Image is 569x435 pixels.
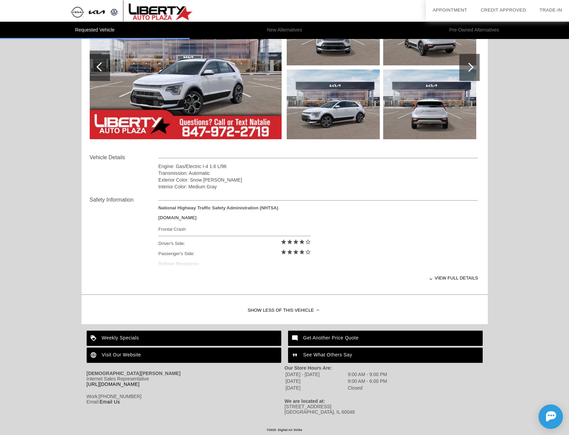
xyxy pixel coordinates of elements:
div: Safety Information [90,196,158,204]
a: Visit Our Website [87,348,281,363]
div: Vehicle Details [90,153,158,162]
i: star [287,239,293,245]
div: Email: [87,399,285,405]
a: Email Us [100,399,120,405]
div: Driver's Side: [158,239,311,249]
a: See What Others Say [288,348,483,363]
div: Internet Sales Representative [87,376,285,387]
a: Appointment [433,7,467,13]
div: View full details [158,270,478,286]
i: star [299,249,305,255]
td: [DATE] [285,378,347,384]
a: [URL][DOMAIN_NAME] [87,381,140,387]
a: Credit Approved [481,7,526,13]
div: Interior Color: Medium Gray [158,183,478,190]
li: Pre-Owned Alternatives [379,22,569,39]
img: ic_mode_comment_white_24dp_2x.png [288,331,303,346]
div: Frontal Crash [158,225,311,233]
a: Weekly Specials [87,331,281,346]
div: Show Less of this Vehicle [82,297,488,324]
i: star [281,239,287,245]
div: Exterior Color: Snow [PERSON_NAME] [158,177,478,183]
i: star [299,239,305,245]
strong: Our Store Hours Are: [285,365,332,371]
strong: National Highway Traffic Safety Administration (NHTSA) [158,205,278,210]
div: Work: [87,394,285,399]
img: ic_loyalty_white_24dp_2x.png [87,331,102,346]
td: [DATE] - [DATE] [285,371,347,377]
img: image.aspx [287,69,380,139]
iframe: Chat Assistance [508,398,569,435]
div: Passenger's Side: [158,249,311,259]
strong: We are located at: [285,398,325,404]
a: [DOMAIN_NAME] [158,215,197,220]
i: star [281,249,287,255]
a: Trade-In [540,7,562,13]
div: Engine: Gas/Electric I-4 1.6 L/96 [158,163,478,170]
i: star_border [305,239,311,245]
i: star_border [305,249,311,255]
i: star [293,239,299,245]
td: [DATE] [285,385,347,391]
li: New Alternatives [190,22,379,39]
td: 9:00 AM - 9:00 PM [348,371,388,377]
img: ic_language_white_24dp_2x.png [87,348,102,363]
img: ic_format_quote_white_24dp_2x.png [288,348,303,363]
i: star [293,249,299,255]
td: 9:00 AM - 6:00 PM [348,378,388,384]
div: Transmission: Automatic [158,170,478,177]
a: Get Another Price Quote [288,331,483,346]
strong: [DEMOGRAPHIC_DATA][PERSON_NAME] [87,371,181,376]
i: star [287,249,293,255]
div: [STREET_ADDRESS] [GEOGRAPHIC_DATA], IL 60048 [285,404,483,415]
img: image.aspx [383,69,476,139]
td: Closed [348,385,388,391]
span: [PHONE_NUMBER] [99,394,141,399]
